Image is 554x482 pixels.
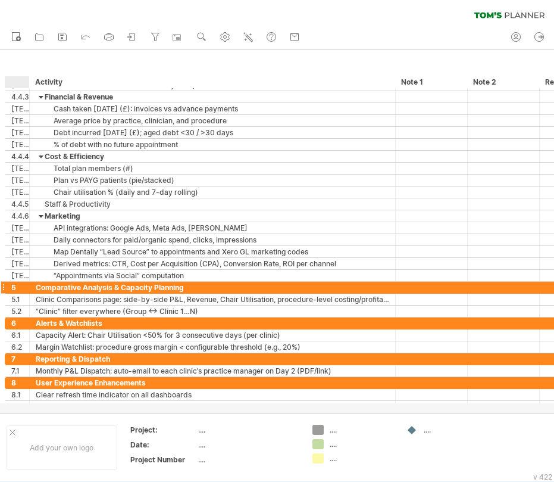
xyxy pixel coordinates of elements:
div: [TECHNICAL_ID] [11,258,29,269]
div: Monthly P&L Dispatch: auto-email to each clinic’s practice manager on Day 2 (PDF/link) [36,365,389,377]
div: 4.4.5 [11,198,29,210]
div: Clinic Comparisons page: side-by-side P&L, Revenue, Chair Utilisation, procedure-level costing/pr... [36,294,389,305]
div: “Appointments via Social” computation [36,270,389,281]
div: Activity [35,76,389,88]
div: [TECHNICAL_ID] [11,163,29,174]
div: Staff & Productivity [36,198,389,210]
div: Cost & Efficiency [36,151,389,162]
div: Derived metrics: CTR, Cost per Acquisition (CPA), Conversion Rate, ROI per channel [36,258,389,269]
div: .... [424,425,489,435]
div: 7.1 [11,365,29,377]
div: 8.1 [11,389,29,400]
div: 8 [11,377,29,388]
div: .... [198,455,298,465]
div: [TECHNICAL_ID] [11,139,29,150]
div: v 422 [533,472,552,481]
div: Note 1 [401,76,461,88]
div: 4.4.3 [11,91,29,102]
div: 7 [11,353,29,365]
div: .... [330,439,395,449]
div: Chair utilisation % (daily and 7-day rolling) [36,186,389,198]
div: 8.2 [11,401,29,412]
div: Project Number [130,455,196,465]
div: [TECHNICAL_ID] [11,270,29,281]
div: User Experience Enhancements [36,377,389,388]
div: [TECHNICAL_ID] [11,175,29,186]
div: 6.2 [11,341,29,353]
div: % of debt with no future appointment [36,139,389,150]
div: Average price by practice, clinician, and procedure [36,115,389,126]
div: Map Dentally “Lead Source” to appointments and Xero GL marketing codes [36,246,389,257]
div: Date: [130,440,196,450]
div: [TECHNICAL_ID] [11,115,29,126]
div: 6 [11,318,29,329]
div: Clear refresh time indicator on all dashboards [36,389,389,400]
div: .... [198,425,298,435]
div: 4.4.4 [11,151,29,162]
div: API integrations: Google Ads, Meta Ads, [PERSON_NAME] [36,222,389,234]
div: 5.1 [11,294,29,305]
div: Financial & Revenue [36,91,389,102]
div: Daily connectors for paid/organic spend, clicks, impressions [36,234,389,245]
div: .... [330,453,395,464]
div: Drilldowns on tiles (procedure → clinician → patient) [36,401,389,412]
div: Plan vs PAYG patients (pie/stacked) [36,175,389,186]
div: Debt incurred [DATE] (£); aged debt <30 / >30 days [36,127,389,138]
div: 4.4.6 [11,210,29,222]
div: [TECHNICAL_ID] [11,246,29,257]
div: 6.1 [11,329,29,341]
div: Comparative Analysis & Capacity Planning [36,282,389,293]
div: [TECHNICAL_ID] [11,222,29,234]
div: [TECHNICAL_ID] [11,186,29,198]
div: [TECHNICAL_ID] [11,103,29,114]
div: Reporting & Dispatch [36,353,389,365]
div: Alerts & Watchlists [36,318,389,329]
div: 5.2 [11,306,29,317]
div: .... [198,440,298,450]
div: Project: [130,425,196,435]
div: Total plan members (#) [36,163,389,174]
div: Cash taken [DATE] (£): invoices vs advance payments [36,103,389,114]
div: .... [330,425,395,435]
div: “Clinic” filter everywhere (Group ↔ Clinic 1…N) [36,306,389,317]
div: [TECHNICAL_ID] [11,234,29,245]
div: Margin Watchlist: procedure gross margin < configurable threshold (e.g., 20%) [36,341,389,353]
div: [TECHNICAL_ID] [11,127,29,138]
div: Note 2 [473,76,533,88]
div: Marketing [36,210,389,222]
div: Add your own logo [6,425,117,470]
div: 5 [11,282,29,293]
div: Capacity Alert: Chair Utilisation <50% for 3 consecutive days (per clinic) [36,329,389,341]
